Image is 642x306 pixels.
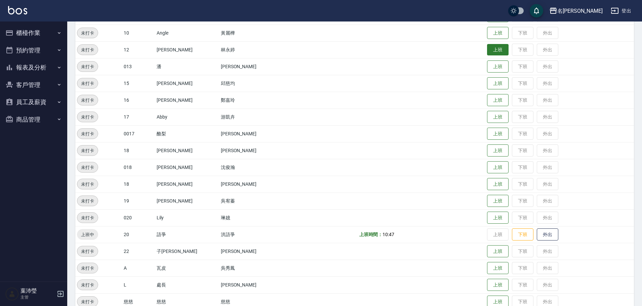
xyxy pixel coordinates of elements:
[219,92,294,108] td: 鄭嘉玲
[547,4,605,18] button: 名[PERSON_NAME]
[219,125,294,142] td: [PERSON_NAME]
[77,46,98,53] span: 未打卡
[219,260,294,276] td: 吳秀鳳
[77,281,98,289] span: 未打卡
[77,63,98,70] span: 未打卡
[77,130,98,137] span: 未打卡
[5,287,19,301] img: Person
[219,276,294,293] td: [PERSON_NAME]
[383,232,394,237] span: 10:47
[3,111,65,128] button: 商品管理
[219,243,294,260] td: [PERSON_NAME]
[21,294,55,300] p: 主管
[122,260,155,276] td: A
[122,58,155,75] td: 013
[122,276,155,293] td: L
[3,42,65,59] button: 預約管理
[155,209,219,226] td: Lily
[155,25,219,41] td: Angle
[487,111,509,123] button: 上班
[155,226,219,243] td: 語爭
[21,288,55,294] h5: 葉沛瑩
[77,214,98,221] span: 未打卡
[219,192,294,209] td: 吳宥蓁
[219,142,294,159] td: [PERSON_NAME]
[487,245,509,258] button: 上班
[77,97,98,104] span: 未打卡
[122,159,155,176] td: 018
[487,195,509,207] button: 上班
[122,75,155,92] td: 15
[77,147,98,154] span: 未打卡
[8,6,27,14] img: Logo
[219,58,294,75] td: [PERSON_NAME]
[77,181,98,188] span: 未打卡
[487,279,509,291] button: 上班
[122,209,155,226] td: 020
[219,159,294,176] td: 沈俊瀚
[487,262,509,274] button: 上班
[122,125,155,142] td: 0017
[122,41,155,58] td: 12
[219,41,294,58] td: 林永婷
[155,58,219,75] td: 潘
[219,209,294,226] td: 琳嬑
[512,228,533,241] button: 下班
[359,232,383,237] b: 上班時間：
[487,161,509,174] button: 上班
[155,75,219,92] td: [PERSON_NAME]
[122,25,155,41] td: 10
[77,30,98,37] span: 未打卡
[155,108,219,125] td: Abby
[77,80,98,87] span: 未打卡
[155,159,219,176] td: [PERSON_NAME]
[155,92,219,108] td: [PERSON_NAME]
[487,94,509,106] button: 上班
[557,7,603,15] div: 名[PERSON_NAME]
[155,276,219,293] td: 處長
[487,128,509,140] button: 上班
[3,59,65,76] button: 報表及分析
[219,108,294,125] td: 游凱卉
[155,243,219,260] td: 子[PERSON_NAME]
[537,228,558,241] button: 外出
[77,265,98,272] span: 未打卡
[219,75,294,92] td: 邱慈均
[77,114,98,121] span: 未打卡
[155,176,219,192] td: [PERSON_NAME]
[530,4,543,17] button: save
[487,77,509,90] button: 上班
[155,125,219,142] td: 酪梨
[155,260,219,276] td: 瓦皮
[219,25,294,41] td: 黃麗樺
[487,60,509,73] button: 上班
[77,248,98,255] span: 未打卡
[122,176,155,192] td: 18
[487,44,509,56] button: 上班
[77,198,98,205] span: 未打卡
[122,192,155,209] td: 19
[77,298,98,305] span: 未打卡
[155,192,219,209] td: [PERSON_NAME]
[219,176,294,192] td: [PERSON_NAME]
[122,92,155,108] td: 16
[219,226,294,243] td: 洪語爭
[155,41,219,58] td: [PERSON_NAME]
[155,142,219,159] td: [PERSON_NAME]
[487,144,509,157] button: 上班
[122,108,155,125] td: 17
[77,231,98,238] span: 上班中
[77,164,98,171] span: 未打卡
[487,27,509,39] button: 上班
[608,5,634,17] button: 登出
[122,142,155,159] td: 18
[3,93,65,111] button: 員工及薪資
[487,212,509,224] button: 上班
[122,243,155,260] td: 22
[3,24,65,42] button: 櫃檯作業
[487,178,509,190] button: 上班
[122,226,155,243] td: 20
[3,76,65,94] button: 客戶管理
